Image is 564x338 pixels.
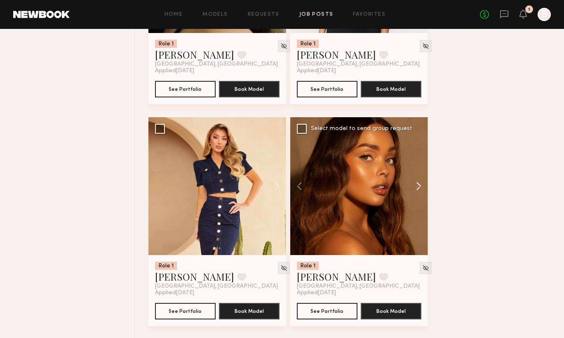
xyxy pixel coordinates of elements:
div: Role 1 [155,40,177,48]
img: Unhide Model [422,43,429,50]
a: Models [202,12,228,17]
a: Book Model [361,307,421,314]
span: [GEOGRAPHIC_DATA], [GEOGRAPHIC_DATA] [297,61,420,68]
div: Select model to send group request [311,126,412,132]
a: [PERSON_NAME] [297,48,376,61]
button: See Portfolio [155,303,216,319]
a: Book Model [219,85,280,92]
div: 1 [528,7,530,12]
a: Book Model [361,85,421,92]
a: Home [164,12,183,17]
a: Book Model [219,307,280,314]
button: See Portfolio [155,81,216,97]
img: Unhide Model [422,265,429,272]
button: Book Model [219,81,280,97]
a: B [538,8,551,21]
span: [GEOGRAPHIC_DATA], [GEOGRAPHIC_DATA] [155,61,278,68]
a: [PERSON_NAME] [155,48,234,61]
button: Book Model [361,303,421,319]
div: Applied [DATE] [297,68,421,74]
button: See Portfolio [297,303,357,319]
div: Applied [DATE] [297,290,421,296]
a: [PERSON_NAME] [155,270,234,283]
img: Unhide Model [280,43,287,50]
button: See Portfolio [297,81,357,97]
img: Unhide Model [280,265,287,272]
div: Role 1 [155,262,177,270]
span: [GEOGRAPHIC_DATA], [GEOGRAPHIC_DATA] [297,283,420,290]
a: Favorites [353,12,385,17]
a: Job Posts [299,12,334,17]
div: Role 1 [297,262,319,270]
div: Applied [DATE] [155,68,280,74]
span: [GEOGRAPHIC_DATA], [GEOGRAPHIC_DATA] [155,283,278,290]
a: Requests [248,12,280,17]
a: [PERSON_NAME] [297,270,376,283]
button: Book Model [219,303,280,319]
div: Applied [DATE] [155,290,280,296]
button: Book Model [361,81,421,97]
div: Role 1 [297,40,319,48]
